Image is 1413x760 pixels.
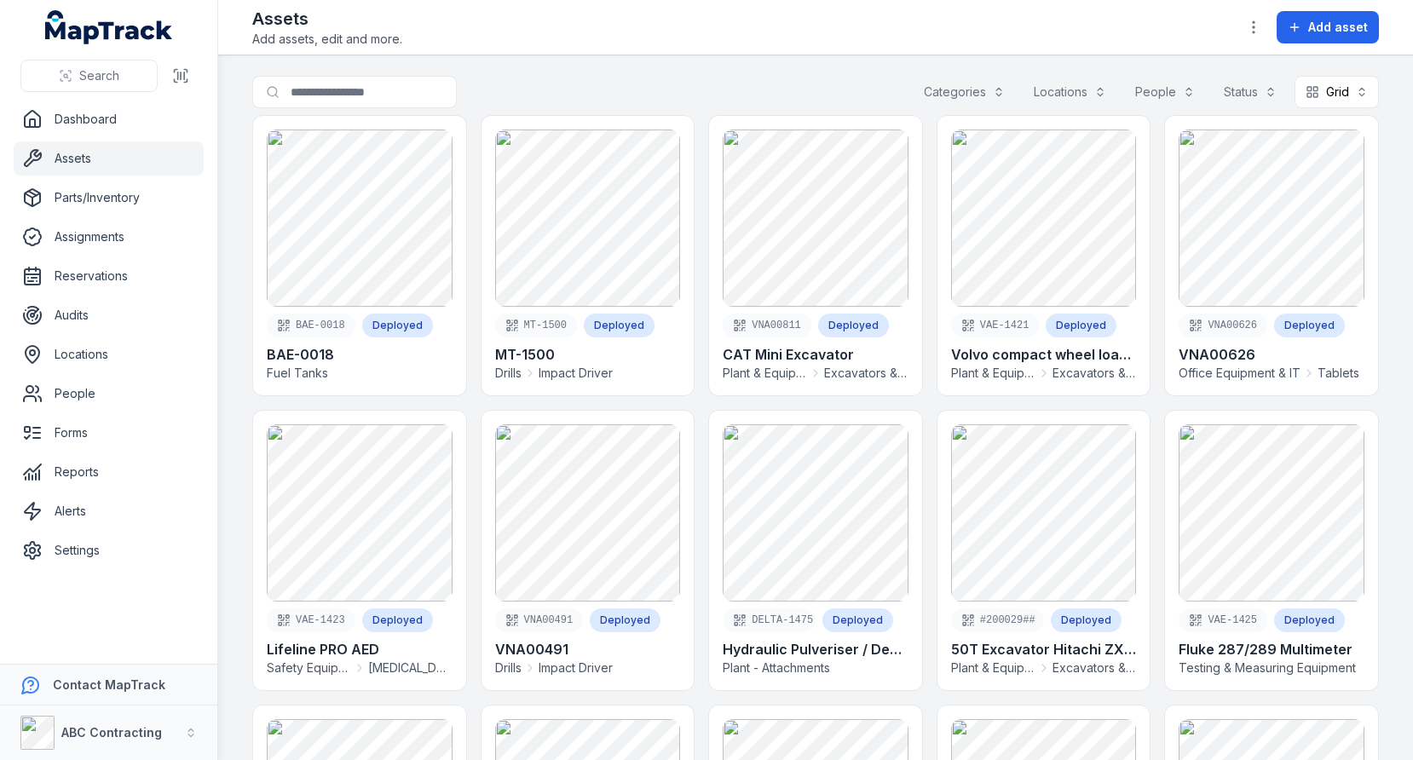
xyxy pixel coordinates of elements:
[14,377,204,411] a: People
[1308,19,1368,36] span: Add asset
[79,67,119,84] span: Search
[14,298,204,332] a: Audits
[14,494,204,528] a: Alerts
[913,76,1016,108] button: Categories
[252,7,402,31] h2: Assets
[45,10,173,44] a: MapTrack
[61,725,162,740] strong: ABC Contracting
[1295,76,1379,108] button: Grid
[14,102,204,136] a: Dashboard
[14,220,204,254] a: Assignments
[14,259,204,293] a: Reservations
[1124,76,1206,108] button: People
[14,181,204,215] a: Parts/Inventory
[14,337,204,371] a: Locations
[14,416,204,450] a: Forms
[1277,11,1379,43] button: Add asset
[14,455,204,489] a: Reports
[252,31,402,48] span: Add assets, edit and more.
[53,677,165,692] strong: Contact MapTrack
[1213,76,1288,108] button: Status
[14,141,204,176] a: Assets
[20,60,158,92] button: Search
[14,533,204,567] a: Settings
[1023,76,1117,108] button: Locations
